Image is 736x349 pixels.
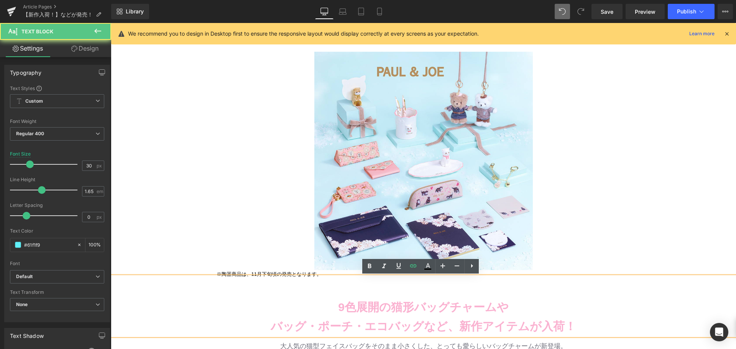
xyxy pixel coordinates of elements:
div: Letter Spacing [10,203,104,208]
a: Laptop [333,4,352,19]
p: We recommend you to design in Desktop first to ensure the responsive layout would display correct... [128,29,479,38]
div: Font [10,261,104,266]
span: Save [601,8,613,16]
a: Tablet [352,4,370,19]
a: Learn more [686,29,718,38]
span: px [97,215,103,220]
div: Text Styles [10,85,104,91]
a: Design [57,40,113,57]
a: Preview [626,4,665,19]
button: More [718,4,733,19]
input: Color [24,241,73,249]
div: Text Shadow [10,328,44,339]
button: Publish [668,4,715,19]
span: Publish [677,8,696,15]
a: New Library [111,4,149,19]
i: Default [16,274,33,280]
div: Text Transform [10,290,104,295]
div: Font Size [10,151,31,157]
b: Custom [25,98,43,105]
a: Article Pages [23,4,111,10]
b: 9色展開の猫形バッグチャームや [227,278,398,290]
p: 大人気の猫型フェイスバッグをそのまま小さくした、とっても愛らしいバッグチャームが新登場。 [89,318,537,329]
div: Typography [10,65,41,76]
button: Undo [555,4,570,19]
p: ※陶器商品は、11月下旬頃の発売となります。 [106,247,520,255]
span: Preview [635,8,655,16]
a: Desktop [315,4,333,19]
span: px [97,163,103,168]
span: 【新作入荷！】などが発売！ [23,11,93,18]
a: ホーム [83,10,94,14]
b: None [16,301,28,307]
div: Text Color [10,228,104,234]
b: Regular 400 [16,131,44,136]
span: em [97,189,103,194]
div: % [85,238,104,252]
button: Redo [573,4,588,19]
b: バッグ・ポーチ・エコバッグなど、新作アイテムが入荷！ [160,297,465,310]
div: Font Weight [10,119,104,124]
span: Library [126,8,144,15]
span: Text Block [21,28,53,34]
div: Open Intercom Messenger [710,323,728,341]
div: Line Height [10,177,104,182]
a: Mobile [370,4,389,19]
